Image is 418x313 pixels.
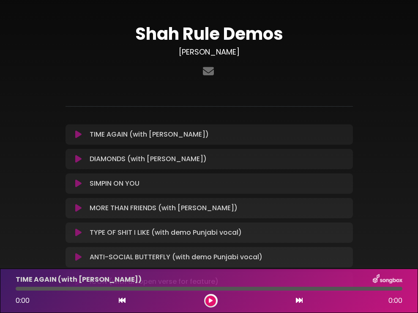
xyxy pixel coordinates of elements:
[90,129,209,140] p: TIME AGAIN (with [PERSON_NAME])
[16,275,142,285] p: TIME AGAIN (with [PERSON_NAME])
[90,178,139,189] p: SIMPIN ON YOU
[90,203,238,213] p: MORE THAN FRIENDS (with [PERSON_NAME])
[90,154,207,164] p: DIAMONDS (with [PERSON_NAME])
[90,252,262,262] p: ANTI-SOCIAL BUTTERFLY (with demo Punjabi vocal)
[66,47,353,57] h3: [PERSON_NAME]
[66,24,353,44] h1: Shah Rule Demos
[90,228,242,238] p: TYPE OF SHIT I LIKE (with demo Punjabi vocal)
[16,296,30,305] span: 0:00
[388,296,402,306] span: 0:00
[373,274,402,285] img: songbox-logo-white.png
